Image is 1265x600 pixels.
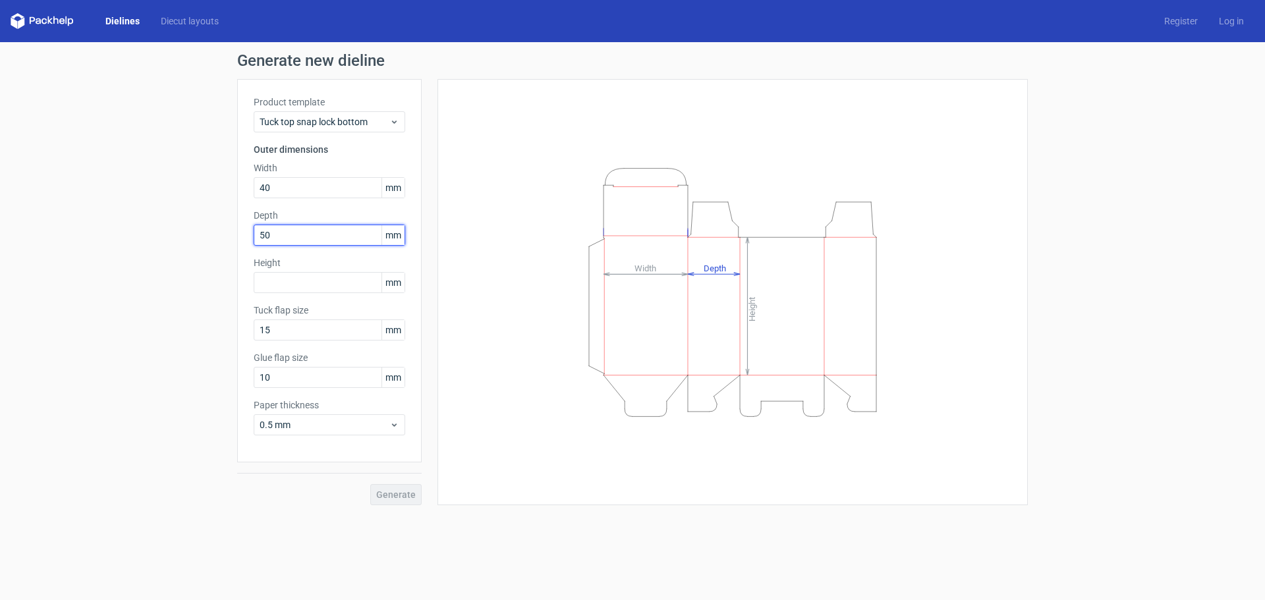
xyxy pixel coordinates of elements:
[95,14,150,28] a: Dielines
[254,256,405,269] label: Height
[150,14,229,28] a: Diecut layouts
[634,263,656,273] tspan: Width
[254,209,405,222] label: Depth
[237,53,1028,68] h1: Generate new dieline
[381,225,405,245] span: mm
[254,304,405,317] label: Tuck flap size
[381,273,405,292] span: mm
[254,161,405,175] label: Width
[381,320,405,340] span: mm
[381,178,405,198] span: mm
[381,368,405,387] span: mm
[704,263,726,273] tspan: Depth
[254,143,405,156] h3: Outer dimensions
[1208,14,1254,28] a: Log in
[260,418,389,431] span: 0.5 mm
[260,115,389,128] span: Tuck top snap lock bottom
[1154,14,1208,28] a: Register
[254,398,405,412] label: Paper thickness
[254,95,405,109] label: Product template
[254,351,405,364] label: Glue flap size
[747,296,757,321] tspan: Height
